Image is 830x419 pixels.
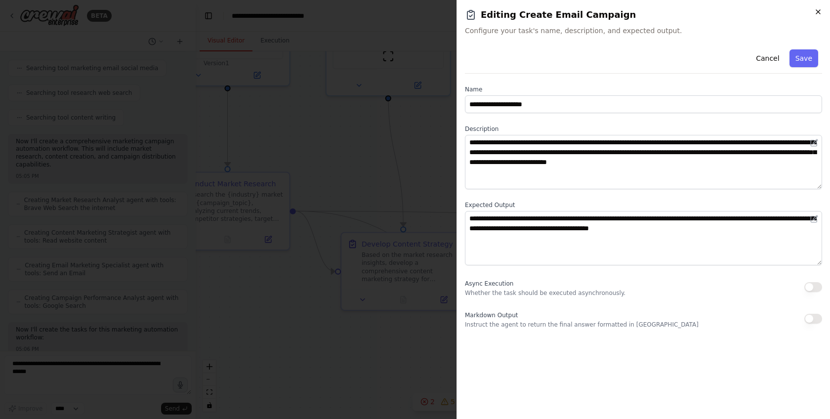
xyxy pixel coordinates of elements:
button: Open in editor [808,137,820,149]
span: Markdown Output [465,312,518,319]
h2: Editing Create Email Campaign [465,8,822,22]
label: Name [465,85,822,93]
span: Async Execution [465,280,513,287]
button: Save [789,49,818,67]
label: Expected Output [465,201,822,209]
button: Open in editor [808,213,820,225]
span: Configure your task's name, description, and expected output. [465,26,822,36]
button: Cancel [750,49,785,67]
label: Description [465,125,822,133]
p: Instruct the agent to return the final answer formatted in [GEOGRAPHIC_DATA] [465,321,699,329]
p: Whether the task should be executed asynchronously. [465,289,625,297]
